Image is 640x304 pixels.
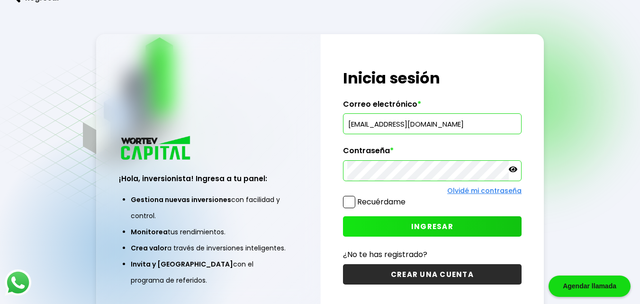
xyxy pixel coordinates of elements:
a: Olvidé mi contraseña [447,186,522,195]
input: hola@wortev.capital [347,114,517,134]
div: Agendar llamada [549,276,631,297]
li: con el programa de referidos. [131,256,286,288]
img: logos_whatsapp-icon.242b2217.svg [5,269,31,296]
h1: Inicia sesión [343,67,522,90]
span: Invita y [GEOGRAPHIC_DATA] [131,259,233,269]
li: tus rendimientos. [131,224,286,240]
span: INGRESAR [411,221,453,231]
span: Monitorea [131,227,168,237]
label: Recuérdame [357,196,406,207]
span: Gestiona nuevas inversiones [131,195,231,204]
li: con facilidad y control. [131,192,286,224]
button: INGRESAR [343,216,522,237]
li: a través de inversiones inteligentes. [131,240,286,256]
label: Contraseña [343,146,522,160]
h3: ¡Hola, inversionista! Ingresa a tu panel: [119,173,298,184]
button: CREAR UNA CUENTA [343,264,522,285]
label: Correo electrónico [343,100,522,114]
img: logo_wortev_capital [119,135,194,163]
p: ¿No te has registrado? [343,249,522,260]
a: ¿No te has registrado?CREAR UNA CUENTA [343,249,522,285]
span: Crea valor [131,243,167,253]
